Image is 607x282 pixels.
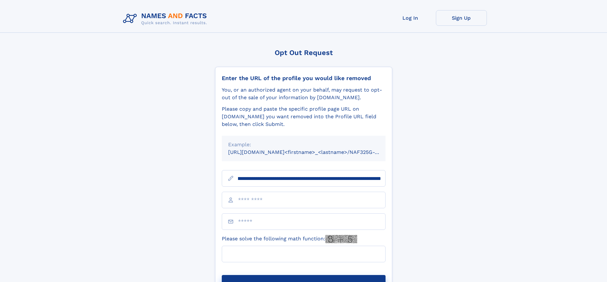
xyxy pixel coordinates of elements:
[215,49,392,57] div: Opt Out Request
[120,10,212,27] img: Logo Names and Facts
[222,105,386,128] div: Please copy and paste the specific profile page URL on [DOMAIN_NAME] you want removed into the Pr...
[222,75,386,82] div: Enter the URL of the profile you would like removed
[222,86,386,101] div: You, or an authorized agent on your behalf, may request to opt-out of the sale of your informatio...
[228,141,379,148] div: Example:
[436,10,487,26] a: Sign Up
[228,149,398,155] small: [URL][DOMAIN_NAME]<firstname>_<lastname>/NAF325G-xxxxxxxx
[385,10,436,26] a: Log In
[222,235,357,243] label: Please solve the following math function:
